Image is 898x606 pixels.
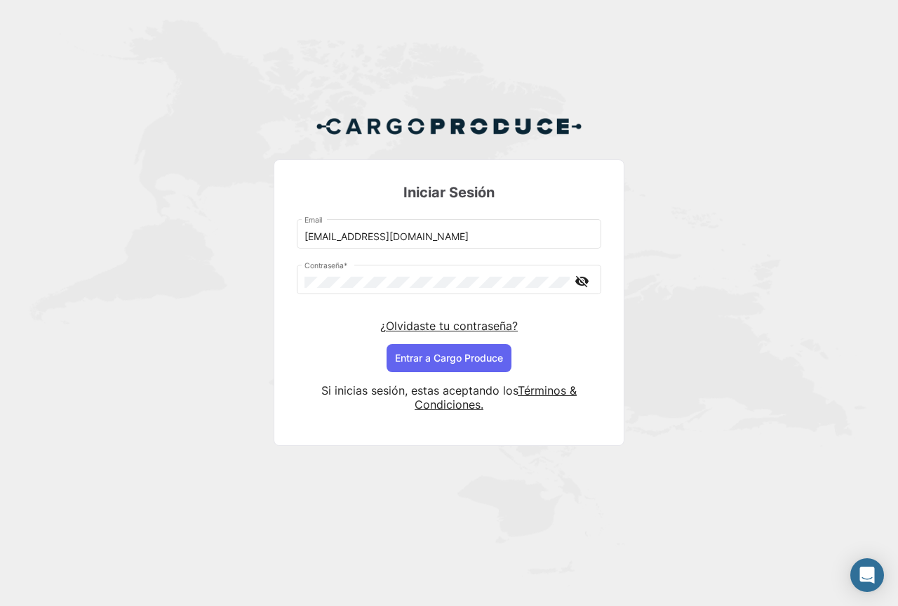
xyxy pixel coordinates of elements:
a: Términos & Condiciones. [415,383,577,411]
a: ¿Olvidaste tu contraseña? [380,319,518,333]
img: Cargo Produce Logo [316,110,582,143]
h3: Iniciar Sesión [297,183,601,202]
mat-icon: visibility_off [573,272,590,290]
input: Email [304,231,594,243]
div: Abrir Intercom Messenger [850,558,884,592]
button: Entrar a Cargo Produce [387,344,511,372]
span: Si inicias sesión, estas aceptando los [321,383,518,397]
